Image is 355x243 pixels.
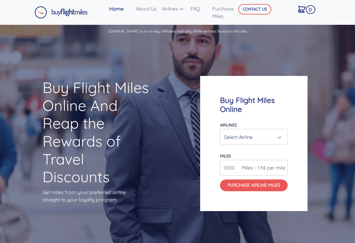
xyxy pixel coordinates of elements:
a: About Us [133,2,160,15]
a: Home [107,2,133,15]
a: Airlines [160,2,188,15]
a: FAQ [188,2,210,15]
label: miles [220,153,231,158]
img: Cart [298,6,306,13]
a: 0 [295,2,314,15]
button: Purchase Airline Miles [220,179,288,191]
div: Select Airline [224,131,280,143]
button: CONTACT US [238,4,271,15]
h4: Buy Flight Miles Online [220,96,288,114]
p: Get miles from your preferred airline straight to your loyalty program [43,188,155,203]
a: Purchase Miles [210,2,244,22]
a: Buy Flight Miles Logo [34,5,88,20]
h1: Buy Flight Miles Online And Reap the Rewards of Travel Discounts [43,79,155,186]
button: Select Airline [220,129,288,144]
label: Airlines [220,122,237,127]
img: Buy Flight Miles Logo [34,6,88,19]
span: Miles - 1.5¢ per mile [239,164,285,171]
span: 0 [306,5,315,14]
